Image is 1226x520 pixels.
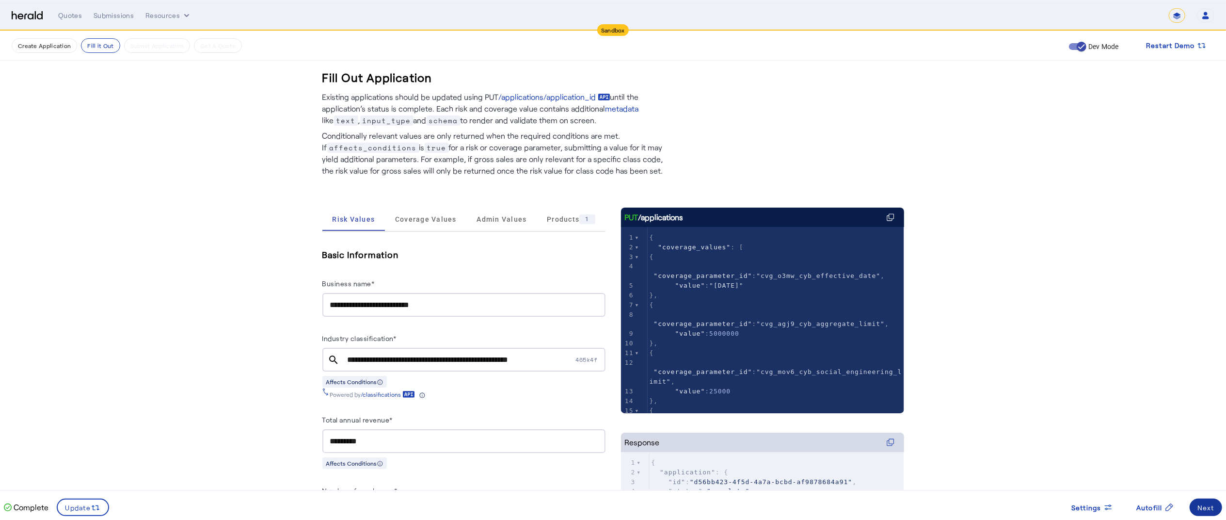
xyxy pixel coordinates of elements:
button: Next [1190,499,1222,516]
p: Existing applications should be updated using PUT until the application’s status is complete. Eac... [322,91,671,126]
span: 5000000 [709,330,739,337]
span: "cvg_mov6_cyb_social_engineering_limit" [650,368,902,385]
p: Conditionally relevant values are only returned when the required conditions are met. If is for a... [322,126,671,177]
label: Industry classification* [322,334,397,342]
span: Autofill [1136,503,1162,513]
div: 14 [621,396,635,406]
div: 1 [621,458,637,468]
div: 1 [579,214,595,224]
a: /applications/application_id [499,91,610,103]
span: "complete" [707,487,749,495]
h5: Basic Information [322,247,605,262]
span: "value" [675,388,705,395]
div: 4 [621,261,635,271]
div: Affects Conditions [322,457,387,469]
button: Update [57,499,110,516]
div: Submissions [94,11,134,20]
span: { [650,301,654,309]
div: 8 [621,310,635,320]
div: Powered by [330,390,425,398]
button: Submit Application [124,38,190,53]
span: 465k4f [576,356,605,364]
span: : [650,330,739,337]
button: Restart Demo [1138,37,1214,54]
div: 13 [621,387,635,396]
label: Total annual revenue* [322,416,393,424]
span: { [652,459,656,466]
span: }, [650,292,658,299]
span: }, [650,340,658,347]
span: { [650,234,654,241]
span: "d56bb423-4f5d-4a7a-bcbd-af9878684a91" [690,478,852,486]
p: Complete [12,502,48,513]
div: /applications [625,211,684,223]
button: Autofill [1129,499,1182,516]
span: : , [650,311,889,328]
div: 10 [621,339,635,348]
div: 4 [621,487,637,496]
span: : [650,282,744,289]
span: : [650,388,731,395]
span: : , [652,478,857,486]
div: Quotes [58,11,82,20]
span: Coverage Values [395,216,457,223]
div: 2 [621,243,635,252]
button: Fill it Out [81,38,120,53]
span: "coverage_values" [658,244,731,251]
h3: Fill Out Application [322,70,432,85]
span: { [650,253,654,260]
span: Restart Demo [1146,40,1195,51]
div: 11 [621,348,635,358]
span: affects_conditions [327,143,419,153]
div: 5 [621,281,635,291]
div: 1 [621,233,635,243]
div: 15 [621,406,635,416]
div: Sandbox [597,24,629,36]
span: "id" [669,478,685,486]
span: "cvg_o3mw_cyb_effective_date" [756,272,880,279]
span: "coverage_parameter_id" [653,320,752,327]
div: 6 [621,291,635,300]
button: Create Application [12,38,77,53]
span: : [ [650,244,744,251]
span: "value" [675,330,705,337]
span: "value" [675,282,705,289]
span: "coverage_parameter_id" [653,272,752,279]
span: : , [652,487,754,495]
span: }, [650,397,658,405]
span: Risk Values [332,216,375,223]
div: 9 [621,329,635,339]
a: /classifications [361,390,415,398]
button: Get A Quote [194,38,242,53]
span: : , [650,262,885,279]
img: Herald Logo [12,11,43,20]
div: 2 [621,468,637,477]
div: Response [625,437,660,448]
span: Update [65,503,91,513]
span: Admin Values [477,216,527,223]
span: "[DATE]" [709,282,744,289]
div: Affects Conditions [322,376,387,388]
div: 12 [621,358,635,368]
span: true [425,143,449,153]
label: Business name* [322,279,375,288]
span: PUT [625,211,638,223]
span: "cvg_agj9_cyb_aggregate_limit" [756,320,885,327]
span: : , [650,359,902,386]
div: Next [1197,503,1214,513]
mat-icon: search [322,354,346,366]
button: Settings [1064,499,1121,516]
label: Number of employees* [322,487,398,495]
span: 25000 [709,388,731,395]
span: "status" [669,487,703,495]
span: { [650,349,654,357]
span: { [650,407,654,414]
div: 3 [621,252,635,262]
span: schema [427,115,461,126]
span: input_type [360,115,414,126]
span: "coverage_parameter_id" [653,368,752,375]
span: text [334,115,358,126]
span: Settings [1071,503,1101,513]
span: : { [652,469,729,476]
label: Dev Mode [1086,42,1119,51]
